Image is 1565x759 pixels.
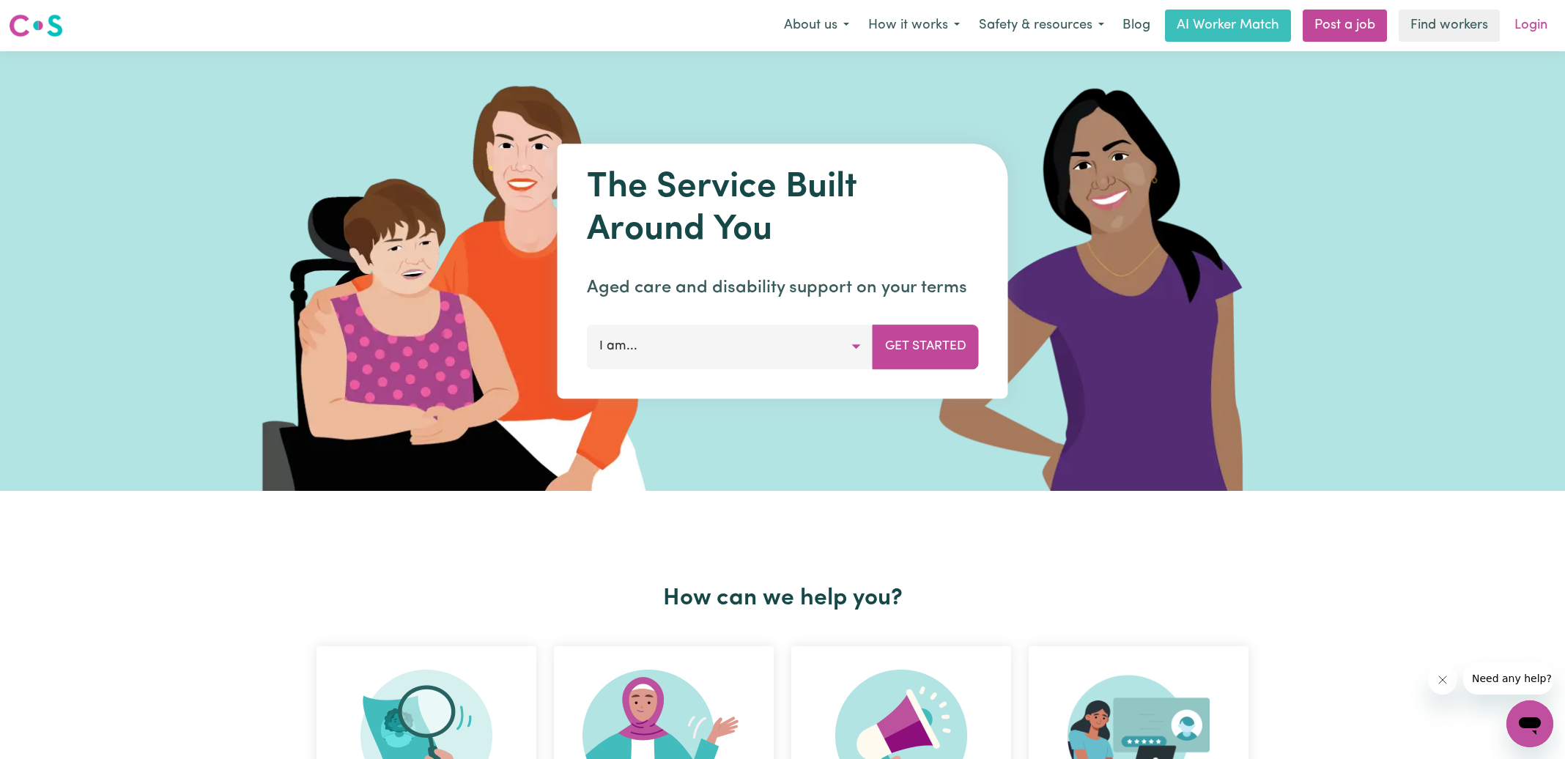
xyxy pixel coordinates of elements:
[1463,662,1553,695] iframe: Message from company
[587,325,873,369] button: I am...
[1428,665,1457,695] iframe: Close message
[873,325,979,369] button: Get Started
[859,10,969,41] button: How it works
[969,10,1114,41] button: Safety & resources
[587,167,979,251] h1: The Service Built Around You
[1399,10,1500,42] a: Find workers
[1165,10,1291,42] a: AI Worker Match
[774,10,859,41] button: About us
[9,9,63,42] a: Careseekers logo
[1506,700,1553,747] iframe: Button to launch messaging window
[9,12,63,39] img: Careseekers logo
[587,275,979,301] p: Aged care and disability support on your terms
[1114,10,1159,42] a: Blog
[308,585,1257,612] h2: How can we help you?
[1303,10,1387,42] a: Post a job
[1506,10,1556,42] a: Login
